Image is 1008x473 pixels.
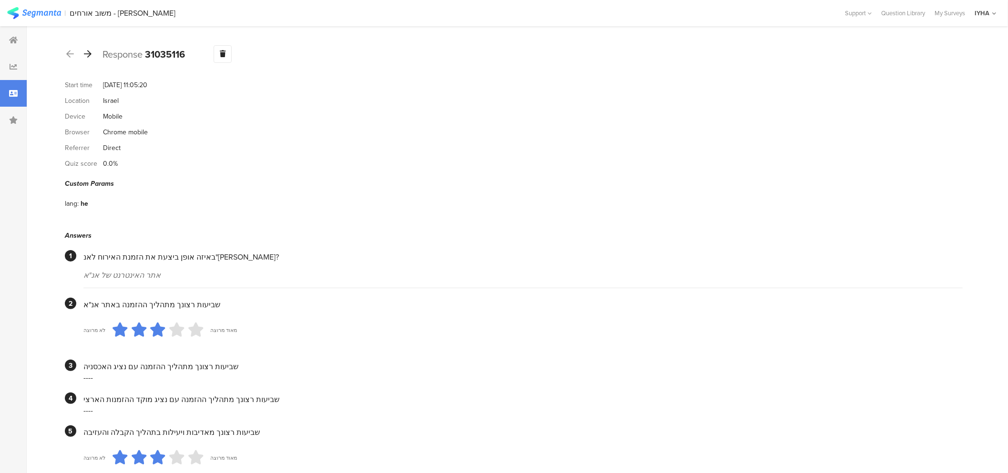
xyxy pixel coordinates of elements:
b: 31035116 [145,47,185,61]
div: he [81,199,88,209]
div: Device [65,111,103,121]
div: [DATE] 11:05:20 [103,80,147,90]
div: Chrome mobile [103,127,148,137]
div: משוב אורחים - [PERSON_NAME] [70,9,176,18]
div: Custom Params [65,179,963,189]
div: באיזה אופן ביצעת את הזמנת האירוח לאנ"[PERSON_NAME]? [83,252,963,262]
div: לא מרוצה [83,326,105,334]
div: Support [845,6,872,20]
div: lang: [65,199,81,209]
div: 5 [65,425,76,437]
div: 4 [65,392,76,404]
div: שביעות רצונך מתהליך ההזמנה באתר אנ"א [83,299,963,310]
span: Response [103,47,143,61]
a: My Surveys [930,9,970,18]
div: 0.0% [103,159,118,169]
div: ---- [83,405,963,416]
div: ---- [83,372,963,383]
div: Direct [103,143,121,153]
div: שביעות רצונך מתהליך ההזמנה עם נציג האכסניה [83,361,963,372]
div: Quiz score [65,159,103,169]
div: 1 [65,250,76,262]
div: Location [65,96,103,106]
div: מאוד מרוצה [210,454,237,462]
img: segmanta logo [7,7,61,19]
div: Browser [65,127,103,137]
div: לא מרוצה [83,454,105,462]
div: מאוד מרוצה [210,326,237,334]
a: Question Library [876,9,930,18]
div: 3 [65,360,76,371]
div: Answers [65,231,963,241]
div: IYHA [975,9,989,18]
div: Mobile [103,111,123,121]
div: Israel [103,96,119,106]
div: 2 [65,298,76,309]
div: Referrer [65,143,103,153]
div: שביעות רצונך מאדיבות ויעילות בתהליך הקבלה והעזיבה [83,427,963,438]
div: שביעות רצונך מתהליך ההזמנה עם נציג מוקד ההזמנות הארצי [83,394,963,405]
div: Start time [65,80,103,90]
div: אתר האינטרנט של אנ"א [83,270,963,281]
div: | [65,8,66,19]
